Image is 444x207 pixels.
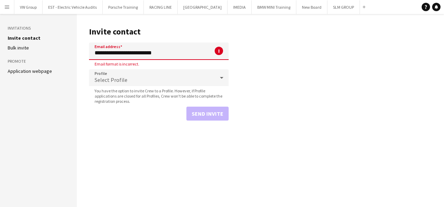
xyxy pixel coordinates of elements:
[252,0,296,14] button: BMW MINI Training
[178,0,228,14] button: [GEOGRAPHIC_DATA]
[103,0,144,14] button: Porsche Training
[95,76,127,83] span: Select Profile
[8,25,69,31] h3: Invitations
[8,35,40,41] a: Invite contact
[8,58,69,64] h3: Promote
[8,68,52,74] a: Application webpage
[43,0,103,14] button: EST - Electric Vehicle Audits
[296,0,327,14] button: New Board
[14,0,43,14] button: VW Group
[89,88,229,104] span: You have the option to invite Crew to a Profile. However, if Profile applications are closed for ...
[89,61,145,67] span: Email format is incorrect.
[228,0,252,14] button: IMEDIA
[144,0,178,14] button: RACING LINE
[327,0,360,14] button: SLM GROUP
[8,45,29,51] a: Bulk invite
[89,26,229,37] h1: Invite contact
